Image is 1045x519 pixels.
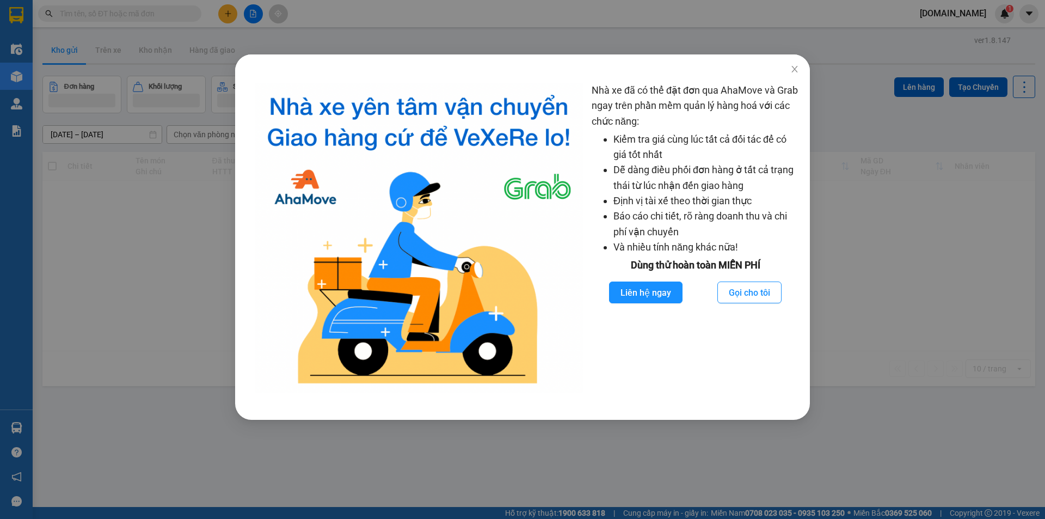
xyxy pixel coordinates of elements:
span: Gọi cho tôi [729,286,770,300]
li: Kiểm tra giá cùng lúc tất cả đối tác để có giá tốt nhất [613,132,799,163]
li: Định vị tài xế theo thời gian thực [613,193,799,209]
button: Gọi cho tôi [717,282,782,303]
li: Và nhiều tính năng khác nữa! [613,240,799,255]
li: Báo cáo chi tiết, rõ ràng doanh thu và chi phí vận chuyển [613,209,799,240]
li: Dễ dàng điều phối đơn hàng ở tất cả trạng thái từ lúc nhận đến giao hàng [613,162,799,193]
div: Dùng thử hoàn toàn MIỄN PHÍ [592,258,799,273]
button: Close [779,54,810,85]
span: close [790,65,799,74]
span: Liên hệ ngay [620,286,671,300]
img: logo [255,83,583,393]
button: Liên hệ ngay [609,282,683,303]
div: Nhà xe đã có thể đặt đơn qua AhaMove và Grab ngay trên phần mềm quản lý hàng hoá với các chức năng: [592,83,799,393]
